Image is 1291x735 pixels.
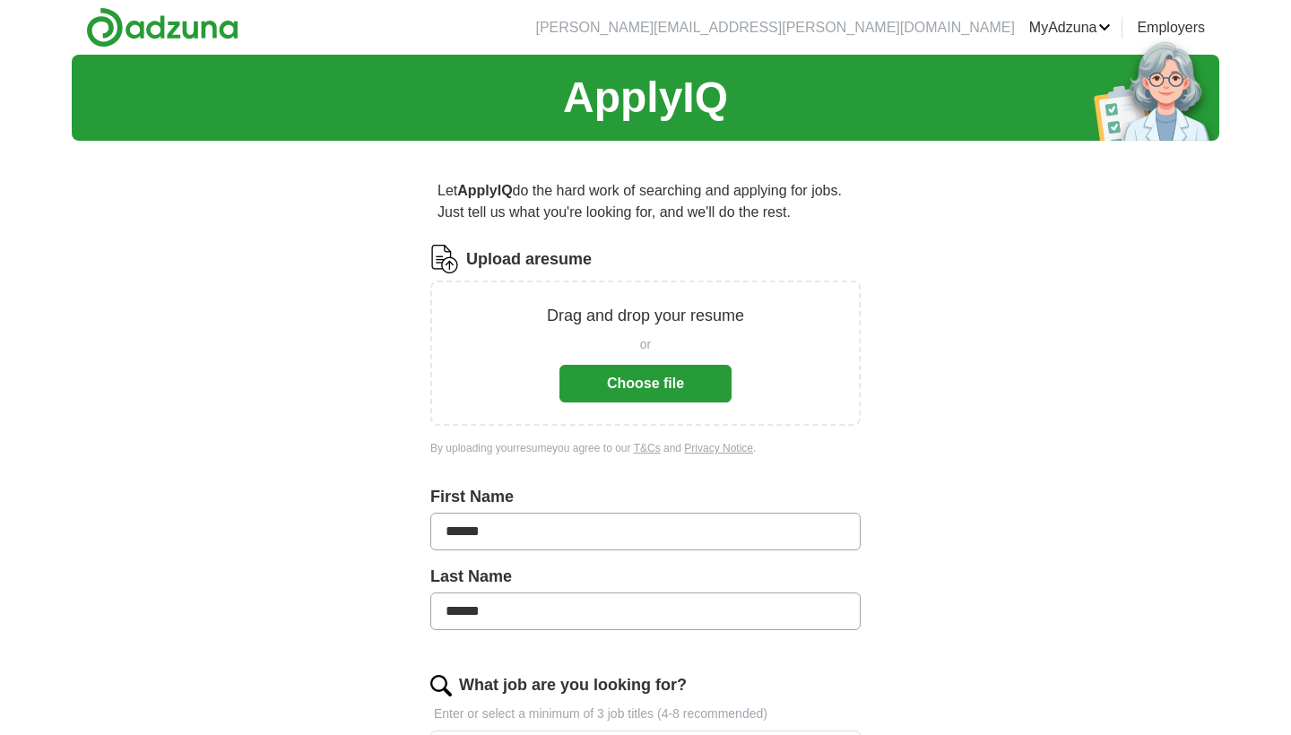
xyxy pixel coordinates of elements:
[466,247,592,272] label: Upload a resume
[1137,17,1205,39] a: Employers
[430,440,861,456] div: By uploading your resume you agree to our and .
[563,65,728,130] h1: ApplyIQ
[547,304,744,328] p: Drag and drop your resume
[430,485,861,509] label: First Name
[634,442,661,454] a: T&Cs
[430,705,861,723] p: Enter or select a minimum of 3 job titles (4-8 recommended)
[535,17,1014,39] li: [PERSON_NAME][EMAIL_ADDRESS][PERSON_NAME][DOMAIN_NAME]
[457,183,512,198] strong: ApplyIQ
[430,675,452,696] img: search.png
[430,173,861,230] p: Let do the hard work of searching and applying for jobs. Just tell us what you're looking for, an...
[559,365,732,402] button: Choose file
[430,565,861,589] label: Last Name
[86,7,238,48] img: Adzuna logo
[684,442,753,454] a: Privacy Notice
[459,673,687,697] label: What job are you looking for?
[640,335,651,354] span: or
[1029,17,1112,39] a: MyAdzuna
[430,245,459,273] img: CV Icon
